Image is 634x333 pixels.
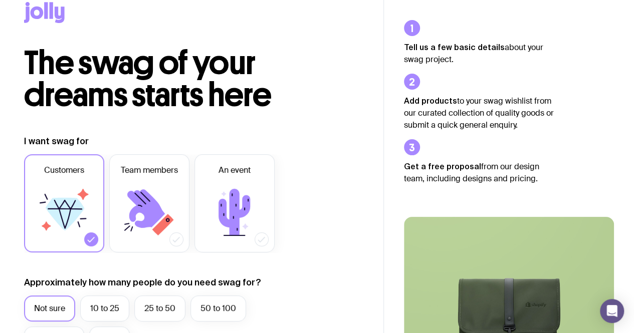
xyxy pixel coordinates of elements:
[404,95,554,131] p: to your swag wishlist from our curated collection of quality goods or submit a quick general enqu...
[80,295,129,321] label: 10 to 25
[600,299,624,323] div: Open Intercom Messenger
[219,164,251,176] span: An event
[24,135,89,147] label: I want swag for
[404,96,457,105] strong: Add products
[404,160,554,185] p: from our design team, including designs and pricing.
[24,295,75,321] label: Not sure
[44,164,84,176] span: Customers
[134,295,185,321] label: 25 to 50
[404,162,481,171] strong: Get a free proposal
[404,43,505,52] strong: Tell us a few basic details
[24,276,261,288] label: Approximately how many people do you need swag for?
[121,164,178,176] span: Team members
[24,43,271,115] span: The swag of your dreams starts here
[404,41,554,66] p: about your swag project.
[190,295,246,321] label: 50 to 100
